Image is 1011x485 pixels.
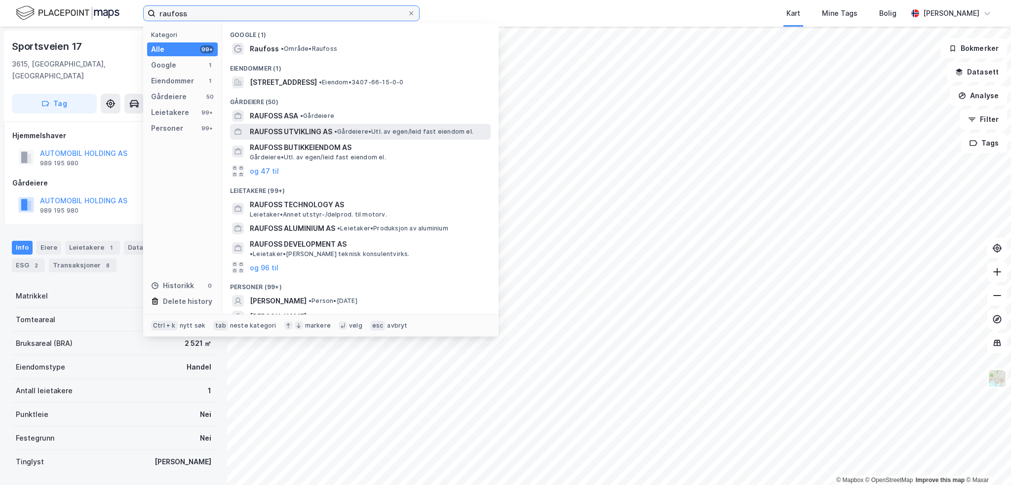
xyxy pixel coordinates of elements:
[151,280,194,292] div: Historikk
[250,295,307,307] span: [PERSON_NAME]
[250,223,335,234] span: RAUFOSS ALUMINIUM AS
[947,62,1007,82] button: Datasett
[250,311,307,323] span: [PERSON_NAME]
[12,241,33,255] div: Info
[16,409,48,420] div: Punktleie
[16,432,54,444] div: Festegrunn
[230,322,276,330] div: neste kategori
[151,75,194,87] div: Eiendommer
[309,297,311,304] span: •
[222,90,499,108] div: Gårdeiere (50)
[103,261,113,270] div: 8
[822,7,857,19] div: Mine Tags
[208,385,211,397] div: 1
[49,259,117,272] div: Transaksjoner
[222,57,499,75] div: Eiendommer (1)
[222,23,499,41] div: Google (1)
[250,238,347,250] span: RAUFOSS DEVELOPMENT AS
[281,45,284,52] span: •
[40,159,78,167] div: 989 195 980
[309,297,357,305] span: Person • [DATE]
[206,61,214,69] div: 1
[786,7,800,19] div: Kart
[31,261,41,270] div: 2
[962,438,1011,485] div: Kontrollprogram for chat
[250,110,298,122] span: RAUFOSS ASA
[151,91,187,103] div: Gårdeiere
[155,456,211,468] div: [PERSON_NAME]
[187,361,211,373] div: Handel
[185,337,211,349] div: 2 521 ㎡
[106,243,116,253] div: 1
[281,45,337,53] span: Område • Raufoss
[151,107,189,118] div: Leietakere
[940,38,1007,58] button: Bokmerker
[309,313,311,320] span: •
[305,322,331,330] div: markere
[206,93,214,101] div: 50
[151,59,176,71] div: Google
[309,313,357,321] span: Person • [DATE]
[960,110,1007,129] button: Filter
[879,7,896,19] div: Bolig
[200,409,211,420] div: Nei
[16,337,73,349] div: Bruksareal (BRA)
[222,275,499,293] div: Personer (99+)
[222,179,499,197] div: Leietakere (99+)
[865,477,913,484] a: OpenStreetMap
[334,128,473,136] span: Gårdeiere • Utl. av egen/leid fast eiendom el.
[250,153,386,161] span: Gårdeiere • Utl. av egen/leid fast eiendom el.
[16,290,48,302] div: Matrikkel
[65,241,120,255] div: Leietakere
[300,112,334,120] span: Gårdeiere
[16,361,65,373] div: Eiendomstype
[319,78,322,86] span: •
[151,122,183,134] div: Personer
[200,432,211,444] div: Nei
[319,78,404,86] span: Eiendom • 3407-66-15-0-0
[213,321,228,331] div: tab
[250,165,279,177] button: og 47 til
[370,321,386,331] div: esc
[200,109,214,116] div: 99+
[37,241,61,255] div: Eiere
[337,224,340,232] span: •
[200,45,214,53] div: 99+
[40,207,78,215] div: 989 195 980
[250,250,253,258] span: •
[12,130,215,142] div: Hjemmelshaver
[950,86,1007,106] button: Analyse
[250,211,387,219] span: Leietaker • Annet utstyr-/delprod. til motorv.
[151,31,218,38] div: Kategori
[12,94,97,113] button: Tag
[250,261,278,273] button: og 96 til
[16,314,55,326] div: Tomteareal
[300,112,303,119] span: •
[151,321,178,331] div: Ctrl + k
[200,124,214,132] div: 99+
[916,477,965,484] a: Improve this map
[180,322,206,330] div: nytt søk
[337,224,448,232] span: Leietaker • Produksjon av aluminium
[12,177,215,189] div: Gårdeiere
[250,250,410,258] span: Leietaker • [PERSON_NAME] teknisk konsulentvirks.
[151,43,164,55] div: Alle
[988,369,1007,388] img: Z
[250,126,332,138] span: RAUFOSS UTVIKLING AS
[962,438,1011,485] iframe: Chat Widget
[12,58,156,82] div: 3615, [GEOGRAPHIC_DATA], [GEOGRAPHIC_DATA]
[124,241,161,255] div: Datasett
[12,259,45,272] div: ESG
[206,282,214,290] div: 0
[250,43,279,55] span: Raufoss
[206,77,214,85] div: 1
[387,322,407,330] div: avbryt
[156,6,407,21] input: Søk på adresse, matrikkel, gårdeiere, leietakere eller personer
[16,385,73,397] div: Antall leietakere
[12,38,84,54] div: Sportsveien 17
[250,142,487,153] span: RAUFOSS BUTIKKEIENDOM AS
[961,133,1007,153] button: Tags
[334,128,337,135] span: •
[836,477,863,484] a: Mapbox
[16,4,119,22] img: logo.f888ab2527a4732fd821a326f86c7f29.svg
